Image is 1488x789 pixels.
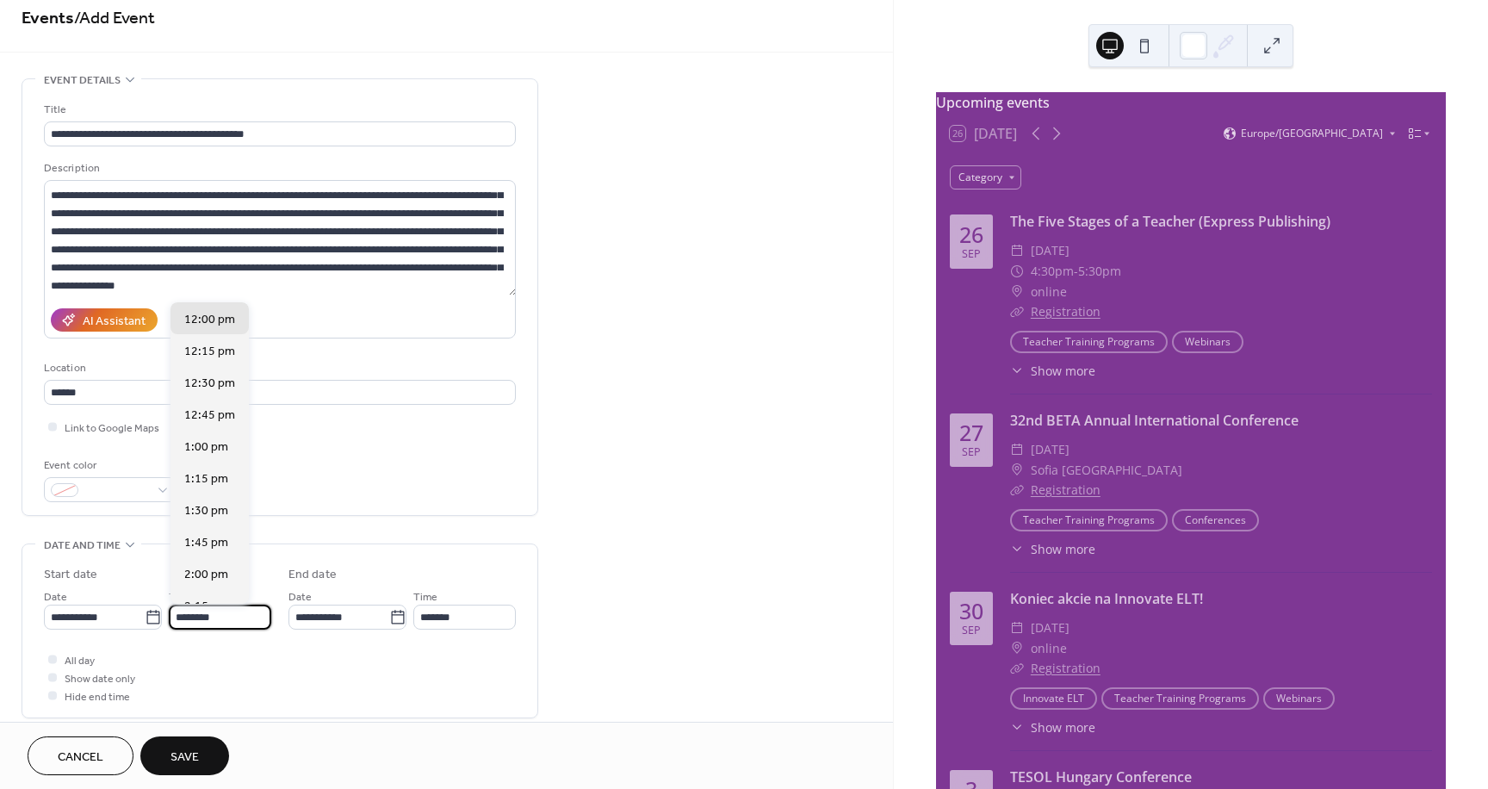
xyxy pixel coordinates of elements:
span: [DATE] [1031,240,1069,261]
div: Sep [962,447,981,458]
div: Upcoming events [936,92,1446,113]
span: 12:00 pm [184,310,235,328]
a: Registration [1031,481,1100,498]
span: online [1031,638,1067,659]
span: 2:00 pm [184,565,228,583]
div: ​ [1010,301,1024,322]
span: Save [170,749,199,767]
div: Sep [962,625,981,637]
span: 12:45 pm [184,406,235,424]
span: Date and time [44,537,121,555]
span: 12:30 pm [184,374,235,392]
a: Registration [1031,660,1100,676]
div: Description [44,159,512,177]
div: 26 [959,224,983,245]
div: End date [288,566,337,584]
div: ​ [1010,460,1024,481]
span: 2:15 pm [184,597,228,615]
div: Sep [962,249,981,260]
span: 1:00 pm [184,438,228,456]
span: Europe/[GEOGRAPHIC_DATA] [1241,128,1383,139]
div: AI Assistant [83,313,146,331]
span: 1:45 pm [184,533,228,551]
div: ​ [1010,282,1024,302]
div: ​ [1010,362,1024,380]
div: ​ [1010,718,1024,736]
span: [DATE] [1031,439,1069,460]
span: Date [288,588,312,606]
span: Cancel [58,749,103,767]
a: TESOL Hungary Conference [1010,767,1192,786]
a: The Five Stages of a Teacher (Express Publishing) [1010,212,1330,231]
div: Event color [44,457,173,475]
span: 12:15 pm [184,342,235,360]
button: ​Show more [1010,362,1095,380]
span: [DATE] [1031,618,1069,638]
span: 1:30 pm [184,501,228,519]
div: ​ [1010,658,1024,679]
span: Sofia [GEOGRAPHIC_DATA] [1031,460,1182,481]
button: ​Show more [1010,540,1095,558]
span: / Add Event [74,2,155,35]
span: Show date only [65,670,135,688]
span: - [1074,261,1078,282]
span: 4:30pm [1031,261,1074,282]
div: ​ [1010,261,1024,282]
button: Save [140,736,229,775]
span: Date [44,588,67,606]
span: 5:30pm [1078,261,1121,282]
div: ​ [1010,480,1024,500]
span: Show more [1031,540,1095,558]
span: Hide end time [65,688,130,706]
div: Location [44,359,512,377]
div: ​ [1010,439,1024,460]
button: Cancel [28,736,133,775]
span: Time [413,588,437,606]
div: ​ [1010,618,1024,638]
div: ​ [1010,240,1024,261]
span: 1:15 pm [184,469,228,488]
button: AI Assistant [51,308,158,332]
a: Events [22,2,74,35]
div: ​ [1010,638,1024,659]
span: Time [169,588,193,606]
span: Show more [1031,718,1095,736]
span: online [1031,282,1067,302]
div: Start date [44,566,97,584]
div: ​ [1010,540,1024,558]
a: Registration [1031,303,1100,320]
div: 30 [959,600,983,622]
span: All day [65,652,95,670]
span: Show more [1031,362,1095,380]
div: 27 [959,422,983,444]
span: Event details [44,71,121,90]
a: 32nd BETA Annual International Conference [1010,411,1299,430]
div: Title [44,101,512,119]
a: Koniec akcie na Innovate ELT! [1010,589,1203,608]
span: Link to Google Maps [65,419,159,438]
button: ​Show more [1010,718,1095,736]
